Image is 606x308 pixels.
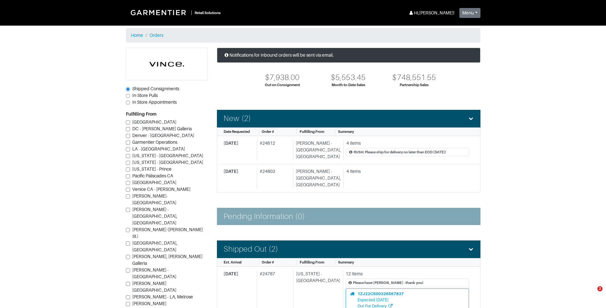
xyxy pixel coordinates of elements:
div: [PERSON_NAME] - [GEOGRAPHIC_DATA], [GEOGRAPHIC_DATA] [293,168,341,188]
div: Out on Consignment [265,82,300,88]
input: [PERSON_NAME] - [GEOGRAPHIC_DATA], [GEOGRAPHIC_DATA] [126,208,130,212]
input: Shipped Consignments [126,87,130,91]
span: [DATE] [224,141,238,146]
input: [US_STATE] - Prince [126,167,130,172]
span: Est. Arrival [224,260,242,264]
span: Denver - [GEOGRAPHIC_DATA] [132,133,194,138]
input: [PERSON_NAME] - [GEOGRAPHIC_DATA] [126,268,130,272]
input: [PERSON_NAME] - LA, Melrose [126,295,130,299]
span: [DATE] [224,169,238,174]
span: DC - [PERSON_NAME] Galleria [132,126,192,131]
input: Garmentier Operations [126,141,130,145]
input: Pacific Paliscades CA [126,174,130,178]
input: In Store Appointments [126,101,130,105]
span: [US_STATE] - Prince [132,166,172,172]
span: [GEOGRAPHIC_DATA], [GEOGRAPHIC_DATA] [132,240,177,252]
div: Month-to-Date Sales [332,82,365,88]
input: [US_STATE] - [GEOGRAPHIC_DATA] [126,154,130,158]
input: DC - [PERSON_NAME] Galleria [126,127,130,131]
span: Summary [338,260,354,264]
input: [PERSON_NAME], [PERSON_NAME] Galleria [126,255,130,259]
input: [PERSON_NAME] ([PERSON_NAME] St.) [126,228,130,232]
span: Pacific Paliscades CA [132,173,173,178]
div: $5,553.45 [331,73,365,82]
span: 2 [597,286,602,291]
span: [PERSON_NAME], [PERSON_NAME] Galleria [132,254,203,266]
div: 4 Items [346,168,469,175]
span: [PERSON_NAME] ([PERSON_NAME] St.) [132,227,203,239]
nav: breadcrumb [126,28,480,43]
div: 4 Items [346,140,469,147]
span: [PERSON_NAME] - [GEOGRAPHIC_DATA], [GEOGRAPHIC_DATA] [132,207,177,225]
input: [PERSON_NAME][GEOGRAPHIC_DATA] [126,282,130,286]
span: Summary [338,130,354,134]
img: Garmentier [127,6,191,19]
span: Date Requested [224,130,250,134]
div: # 24812 [257,140,290,160]
span: [PERSON_NAME][GEOGRAPHIC_DATA] [132,281,176,293]
small: Retail Solutions [195,11,221,15]
input: [US_STATE] - [GEOGRAPHIC_DATA] [126,161,130,165]
input: In-Store Pulls [126,94,130,98]
h4: Shipped Out (2) [224,245,279,254]
h4: Pending Information (0) [224,212,305,221]
iframe: Intercom live chat [584,286,600,302]
a: |Retail Solutions [126,5,223,20]
a: Orders [150,33,163,38]
div: [PERSON_NAME] - [GEOGRAPHIC_DATA], [GEOGRAPHIC_DATA] [293,140,341,160]
input: [GEOGRAPHIC_DATA] [126,181,130,185]
div: Please have [PERSON_NAME] - thank you! [353,280,423,286]
input: [GEOGRAPHIC_DATA] [126,120,130,125]
span: LA - [GEOGRAPHIC_DATA] [132,146,185,151]
span: Order # [262,130,274,134]
span: Fulfilling From [300,130,324,134]
span: [GEOGRAPHIC_DATA] [132,180,176,185]
div: Partnership Sales [400,82,429,88]
div: 1ZJ22C500326567837 [357,291,404,297]
span: [US_STATE] - [GEOGRAPHIC_DATA] [132,160,203,165]
span: In Store Appointments [132,100,177,105]
label: Fulfilling From [126,111,157,118]
div: Expected [DATE] [357,297,404,303]
div: | [191,9,192,16]
div: $7,938.00 [265,73,300,82]
span: [US_STATE] - [GEOGRAPHIC_DATA] [132,153,203,158]
span: Fulfilling From [300,260,324,264]
div: RUSH: Please ship for delivery no later than EOD [DATE]! [354,150,446,155]
h4: New (2) [224,114,251,123]
input: [PERSON_NAME][GEOGRAPHIC_DATA]. [126,302,130,306]
div: $748,551.55 [392,73,436,82]
input: Venice CA - [PERSON_NAME] [126,188,130,192]
span: [PERSON_NAME]-[GEOGRAPHIC_DATA] [132,193,176,205]
span: Garmentier Operations [132,140,177,145]
span: [PERSON_NAME] - LA, Melrose [132,294,193,299]
span: Order # [262,260,274,264]
img: cyAkLTq7csKWtL9WARqkkVaF.png [126,48,207,80]
span: In-Store Pulls [132,93,158,98]
span: [GEOGRAPHIC_DATA] [132,119,176,125]
div: Notifications for inbound orders will be sent via email. [217,48,480,63]
input: Denver - [GEOGRAPHIC_DATA] [126,134,130,138]
span: [PERSON_NAME] - [GEOGRAPHIC_DATA] [132,267,176,279]
input: [GEOGRAPHIC_DATA], [GEOGRAPHIC_DATA] [126,241,130,246]
input: [PERSON_NAME]-[GEOGRAPHIC_DATA] [126,194,130,199]
div: Hi, [PERSON_NAME] ! [408,10,454,16]
div: 12 Items [346,271,469,277]
span: Shipped Consignments [132,86,179,91]
a: Home [131,33,143,38]
div: # 24803 [257,168,290,188]
span: Venice CA - [PERSON_NAME] [132,187,190,192]
span: [DATE] [224,271,238,276]
button: Menu [459,8,480,18]
input: LA - [GEOGRAPHIC_DATA] [126,147,130,151]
